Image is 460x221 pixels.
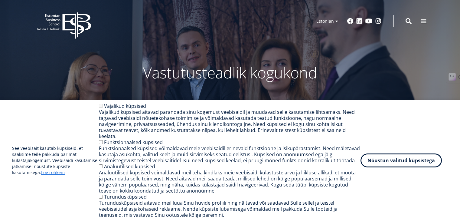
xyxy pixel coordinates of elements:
[104,163,155,170] label: Analüütilised küpsised
[99,170,360,194] div: Analüütilised küpsised võimaldavad meil teha kindlaks meie veebisaidi külastuste arvu ja liikluse...
[365,18,372,24] a: Youtube
[347,18,353,24] a: Facebook
[104,193,147,200] label: Turundusküpsised
[12,145,99,176] p: See veebisait kasutab küpsiseid, et saaksime teile pakkuda parimat külastajakogemust. Veebisaidi ...
[99,109,360,139] div: Vajalikud küpsised aitavad parandada sinu kogemust veebisaidil ja muudavad selle kasutamise lihts...
[99,145,360,163] div: Funktsionaalsed küpsised võimaldavad meie veebisaidil erinevaid funktsioone ja isikupärastamist. ...
[99,200,360,218] div: Turundusküpsiseid aitavad meil luua Sinu huvide profiili ning näitavad või saadavad Sulle sellel ...
[375,18,381,24] a: Instagram
[104,103,146,109] label: Vajalikud küpsised
[356,18,362,24] a: Linkedin
[360,153,442,167] button: Nõustun valitud küpsistega
[70,64,390,82] p: Vastutusteadlik kogukond
[104,139,163,146] label: Funktsionaalsed küpsised
[41,170,65,176] a: Loe rohkem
